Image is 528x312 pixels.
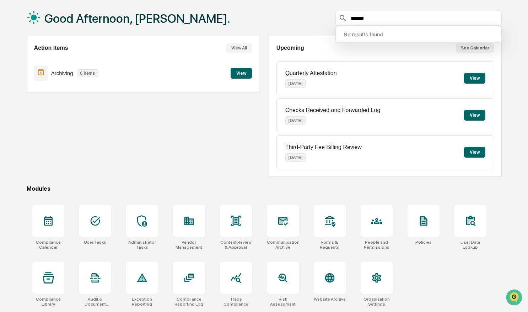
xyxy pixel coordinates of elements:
p: Archiving [51,70,73,76]
span: No results found [344,31,496,37]
a: View [231,69,252,76]
div: Forms & Requests [314,240,346,250]
div: Modules [27,185,502,192]
button: Start new chat [121,56,129,65]
span: Preclearance [14,89,46,96]
div: 🖐️ [7,90,13,96]
div: Risk Assessment [267,297,299,307]
h2: Upcoming [276,45,304,51]
p: [DATE] [285,153,306,162]
div: Audit & Document Logs [79,297,111,307]
span: Pylon [71,120,86,126]
div: User Data Lookup [454,240,486,250]
p: 6 items [77,69,98,77]
div: Compliance Library [32,297,64,307]
iframe: Open customer support [505,289,524,308]
p: Checks Received and Forwarded Log [285,107,381,113]
p: Third-Party Fee Billing Review [285,144,362,150]
a: 🔎Data Lookup [4,100,48,113]
span: Data Lookup [14,103,45,110]
button: View [464,110,485,121]
button: View [464,147,485,158]
div: 🗄️ [52,90,57,96]
a: 🗄️Attestations [49,86,91,99]
p: How can we help? [7,15,129,26]
div: Start new chat [24,54,117,61]
div: Communications Archive [267,240,299,250]
div: Trade Compliance [220,297,252,307]
a: Powered byPylon [50,120,86,126]
div: Compliance Calendar [32,240,64,250]
div: Vendor Management [173,240,205,250]
div: 🔎 [7,104,13,109]
p: [DATE] [285,79,306,88]
p: Quarterly Attestation [285,70,337,76]
div: Exception Reporting [126,297,158,307]
span: Attestations [59,89,88,96]
div: Content Review & Approval [220,240,252,250]
button: View [464,73,485,84]
div: People and Permissions [361,240,393,250]
div: Policies [415,240,432,245]
p: [DATE] [285,116,306,125]
h2: Action Items [34,45,68,51]
div: We're available if you need us! [24,61,90,67]
button: View [231,68,252,79]
div: Administrator Tasks [126,240,158,250]
div: Website Archive [314,297,346,302]
div: Compliance Reporting Log [173,297,205,307]
a: 🖐️Preclearance [4,86,49,99]
div: User Tasks [84,240,106,245]
h1: Good Afternoon, [PERSON_NAME]. [44,11,230,26]
button: View All [226,43,252,53]
button: See Calendar [456,43,494,53]
img: 1746055101610-c473b297-6a78-478c-a979-82029cc54cd1 [7,54,20,67]
div: Organization Settings [361,297,393,307]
